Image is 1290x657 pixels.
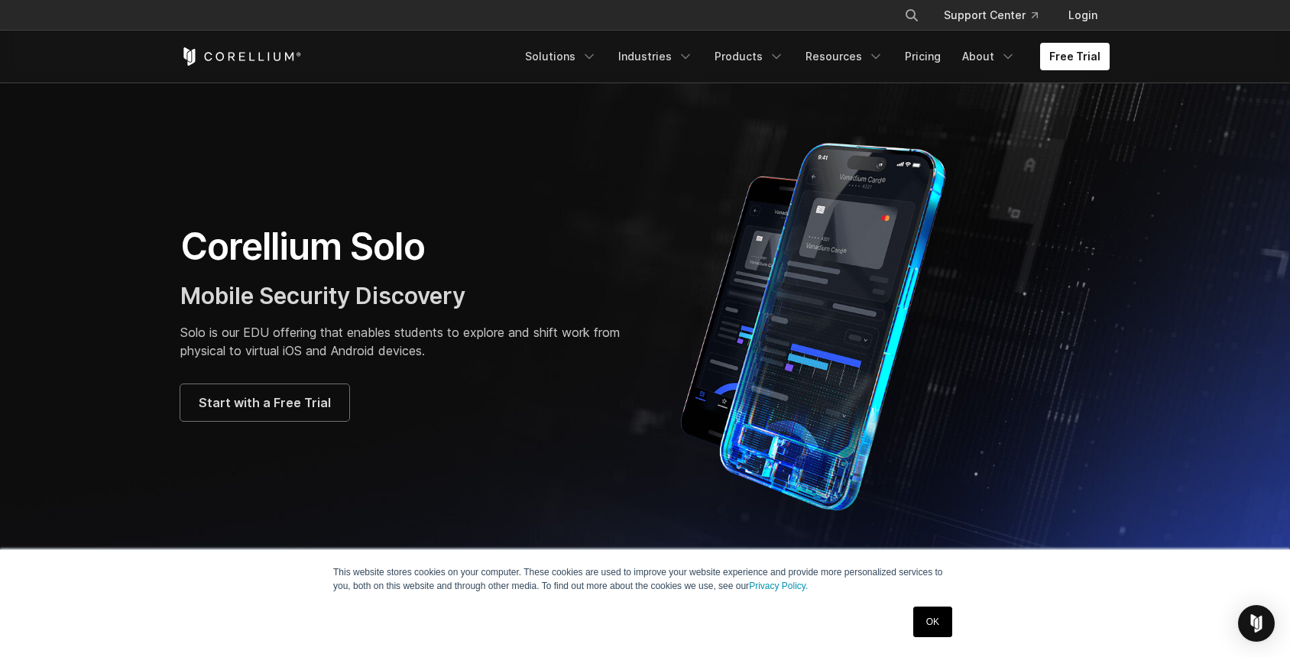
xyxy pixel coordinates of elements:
a: Corellium Home [180,47,302,66]
div: Open Intercom Messenger [1238,605,1275,642]
a: Industries [609,43,702,70]
a: Start with a Free Trial [180,384,349,421]
a: Support Center [932,2,1050,29]
a: OK [913,607,952,637]
a: Solutions [516,43,606,70]
a: Products [705,43,793,70]
div: Navigation Menu [886,2,1110,29]
div: Navigation Menu [516,43,1110,70]
a: Login [1056,2,1110,29]
button: Search [898,2,925,29]
a: Free Trial [1040,43,1110,70]
img: Corellium Solo for mobile app security solutions [660,131,989,513]
a: Pricing [896,43,950,70]
p: This website stores cookies on your computer. These cookies are used to improve your website expe... [333,565,957,593]
h1: Corellium Solo [180,224,630,270]
span: Start with a Free Trial [199,393,331,412]
p: Solo is our EDU offering that enables students to explore and shift work from physical to virtual... [180,323,630,360]
a: Resources [796,43,893,70]
a: About [953,43,1025,70]
a: Privacy Policy. [749,581,808,591]
span: Mobile Security Discovery [180,282,465,309]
